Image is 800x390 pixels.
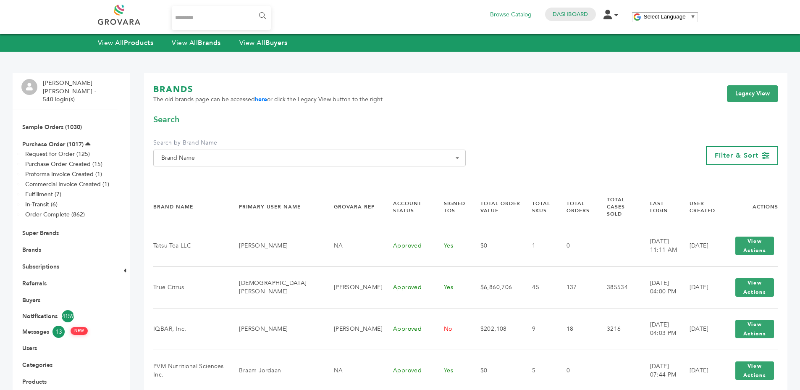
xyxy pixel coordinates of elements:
th: Last Login [640,189,679,225]
a: Select Language​ [644,13,696,20]
span: Select Language [644,13,686,20]
td: 3216 [596,308,640,350]
span: The old brands page can be accessed or click the Legacy View button to the right [153,95,383,104]
a: View AllBrands [172,38,221,47]
a: Products [22,378,47,386]
td: [DATE] [679,266,721,308]
span: NEW [71,327,88,335]
button: View Actions [735,361,774,380]
span: Filter & Sort [715,151,758,160]
a: Sample Orders (1030) [22,123,82,131]
th: Total Order Value [470,189,522,225]
th: Total Cases Sold [596,189,640,225]
li: [PERSON_NAME] [PERSON_NAME] - 540 login(s) [43,79,115,104]
td: No [433,308,470,350]
td: 137 [556,266,596,308]
td: Yes [433,225,470,266]
td: Tatsu Tea LLC [153,225,228,266]
td: [DATE] 04:00 PM [640,266,679,308]
td: $0 [470,225,522,266]
td: [DEMOGRAPHIC_DATA][PERSON_NAME] [228,266,323,308]
a: here [255,95,267,103]
button: View Actions [735,320,774,338]
td: True Citrus [153,266,228,308]
td: 9 [522,308,556,350]
a: Referrals [22,279,47,287]
th: Total Orders [556,189,596,225]
span: ▼ [690,13,696,20]
a: Fulfillment (7) [25,190,61,198]
h1: BRANDS [153,84,383,95]
a: Categories [22,361,52,369]
td: [PERSON_NAME] [228,225,323,266]
td: Yes [433,266,470,308]
th: Total SKUs [522,189,556,225]
a: Commercial Invoice Created (1) [25,180,109,188]
a: Order Complete (862) [25,211,85,219]
td: 385534 [596,266,640,308]
td: [DATE] 04:03 PM [640,308,679,350]
a: Brands [22,246,41,254]
a: Notifications4159 [22,310,108,322]
a: Purchase Order (1017) [22,140,84,148]
strong: Products [124,38,153,47]
td: 45 [522,266,556,308]
td: 0 [556,225,596,266]
a: Purchase Order Created (15) [25,160,102,168]
td: Approved [383,225,433,266]
a: View AllBuyers [239,38,288,47]
td: [DATE] [679,308,721,350]
a: Users [22,344,37,352]
td: [PERSON_NAME] [323,266,383,308]
a: Buyers [22,296,40,304]
th: Actions [721,189,778,225]
a: Subscriptions [22,263,59,271]
strong: Brands [198,38,220,47]
th: Primary User Name [228,189,323,225]
td: $6,860,706 [470,266,522,308]
input: Search... [172,6,271,30]
td: IQBAR, Inc. [153,308,228,350]
th: Grovara Rep [323,189,383,225]
td: $202,108 [470,308,522,350]
button: View Actions [735,237,774,255]
a: Browse Catalog [490,10,532,19]
td: Approved [383,266,433,308]
td: [PERSON_NAME] [228,308,323,350]
span: ​ [688,13,688,20]
a: In-Transit (6) [25,200,58,208]
td: NA [323,225,383,266]
a: View AllProducts [98,38,154,47]
label: Search by Brand Name [153,139,466,147]
td: Approved [383,308,433,350]
td: [PERSON_NAME] [323,308,383,350]
span: 13 [52,326,65,338]
span: Brand Name [158,152,461,164]
a: Super Brands [22,229,59,237]
td: 18 [556,308,596,350]
a: Request for Order (125) [25,150,90,158]
th: User Created [679,189,721,225]
img: profile.png [21,79,37,95]
th: Account Status [383,189,433,225]
th: Signed TOS [433,189,470,225]
span: Search [153,114,179,126]
a: Messages13 NEW [22,326,108,338]
button: View Actions [735,278,774,297]
span: Brand Name [153,150,466,166]
a: Legacy View [727,85,778,102]
strong: Buyers [265,38,287,47]
td: 1 [522,225,556,266]
th: Brand Name [153,189,228,225]
a: Proforma Invoice Created (1) [25,170,102,178]
span: 4159 [62,310,74,322]
a: Dashboard [553,11,588,18]
td: [DATE] [679,225,721,266]
td: [DATE] 11:11 AM [640,225,679,266]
